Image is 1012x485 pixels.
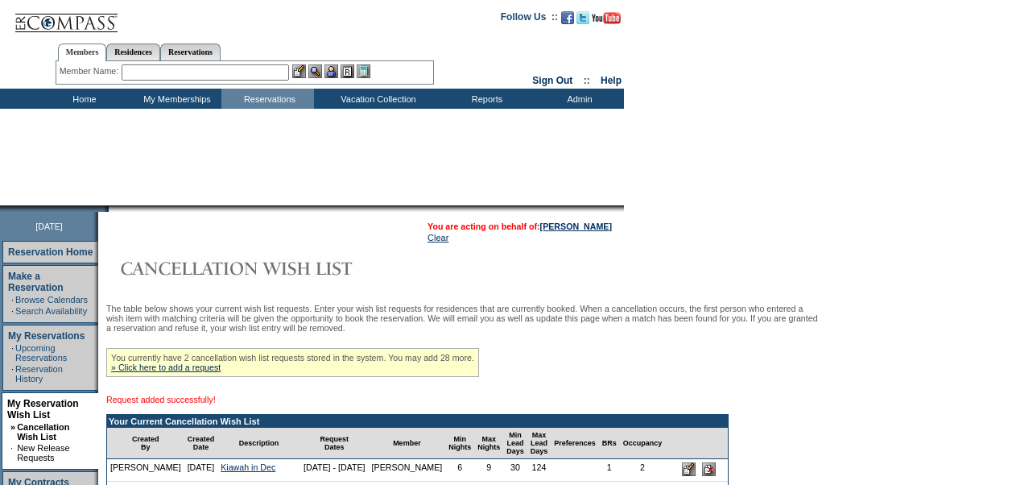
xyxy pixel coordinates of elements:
a: [PERSON_NAME] [540,222,612,231]
td: Member [369,428,446,459]
a: Make a Reservation [8,271,64,293]
img: Cancellation Wish List [106,252,428,284]
td: 6 [445,459,474,482]
a: Cancellation Wish List [17,422,69,441]
td: · [11,364,14,383]
td: Preferences [551,428,599,459]
a: My Reservation Wish List [7,398,79,421]
td: Reports [439,89,531,109]
img: b_edit.gif [292,64,306,78]
span: :: [584,75,590,86]
td: Max Nights [474,428,503,459]
td: Vacation Collection [314,89,439,109]
a: » Click here to add a request [111,363,221,372]
td: Request Dates [300,428,369,459]
td: Home [36,89,129,109]
nobr: [DATE] - [DATE] [304,462,366,472]
td: 9 [474,459,503,482]
td: · [10,443,15,462]
a: Search Availability [15,306,87,316]
a: New Release Requests [17,443,69,462]
td: Follow Us :: [501,10,558,29]
a: Follow us on Twitter [576,16,589,26]
td: Max Lead Days [527,428,551,459]
a: Reservation Home [8,247,93,258]
td: · [11,343,14,363]
span: [DATE] [35,222,63,231]
img: Reservations [341,64,354,78]
td: Admin [531,89,624,109]
td: 30 [503,459,527,482]
b: » [10,422,15,432]
td: Your Current Cancellation Wish List [107,415,728,428]
td: 2 [620,459,666,482]
td: Min Lead Days [503,428,527,459]
a: Become our fan on Facebook [561,16,574,26]
td: [PERSON_NAME] [107,459,184,482]
a: Help [601,75,622,86]
a: Browse Calendars [15,295,88,305]
input: Edit this Request [682,462,696,476]
a: Upcoming Reservations [15,343,67,363]
span: You are acting on behalf of: [428,222,612,231]
img: blank.gif [109,205,110,212]
a: Reservations [160,44,221,60]
td: Occupancy [620,428,666,459]
a: Sign Out [532,75,572,86]
td: My Memberships [129,89,221,109]
div: Member Name: [60,64,122,78]
img: b_calculator.gif [357,64,370,78]
td: · [11,306,14,316]
td: Created By [107,428,184,459]
img: Become our fan on Facebook [561,11,574,24]
td: [PERSON_NAME] [369,459,446,482]
a: Residences [106,44,160,60]
td: 1 [599,459,620,482]
input: Delete this Request [702,462,716,476]
a: Subscribe to our YouTube Channel [592,16,621,26]
td: 124 [527,459,551,482]
td: Created Date [184,428,218,459]
td: Reservations [221,89,314,109]
td: Description [217,428,300,459]
td: · [11,295,14,305]
a: Reservation History [15,364,63,383]
a: My Reservations [8,330,85,342]
td: [DATE] [184,459,218,482]
a: Kiawah in Dec [221,462,275,472]
a: Members [58,44,107,61]
a: Clear [428,233,448,242]
img: Subscribe to our YouTube Channel [592,12,621,24]
td: BRs [599,428,620,459]
img: Impersonate [324,64,338,78]
img: View [308,64,322,78]
span: Request added successfully! [106,395,216,404]
img: Follow us on Twitter [576,11,589,24]
td: Min Nights [445,428,474,459]
div: You currently have 2 cancellation wish list requests stored in the system. You may add 28 more. [106,348,479,377]
img: promoShadowLeftCorner.gif [103,205,109,212]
